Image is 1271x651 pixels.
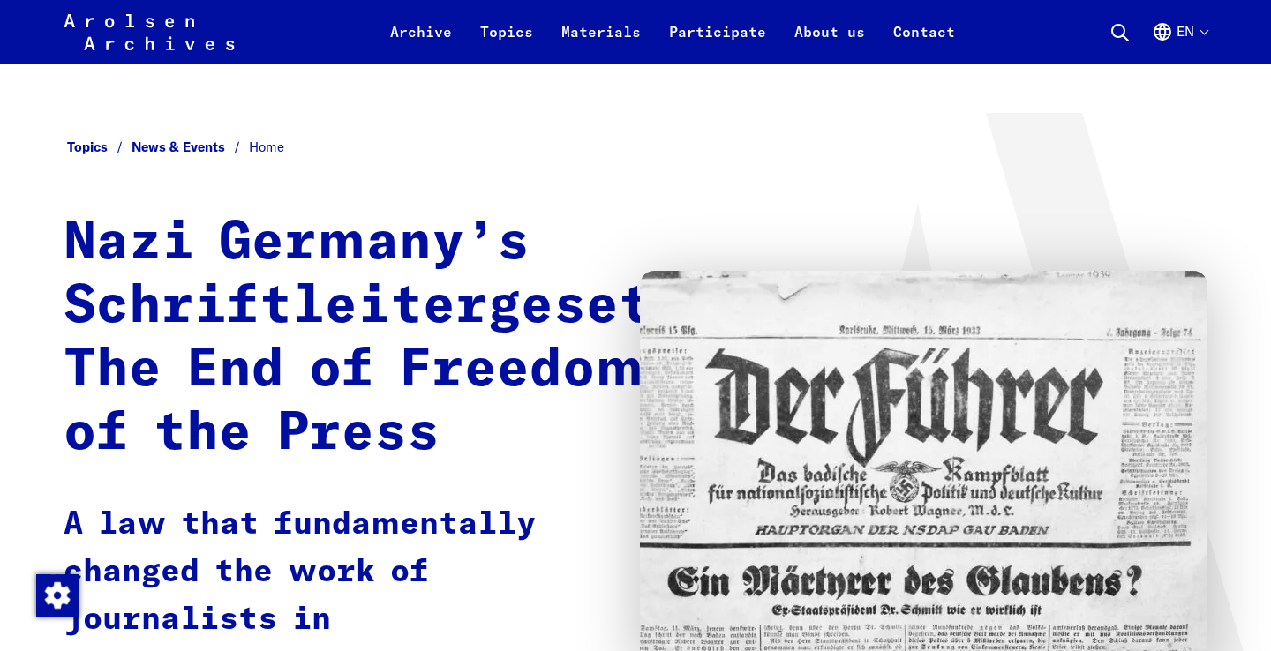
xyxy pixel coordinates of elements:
a: Materials [547,21,655,64]
a: Participate [655,21,780,64]
span: Home [249,138,284,155]
a: Topics [67,138,132,155]
img: Change consent [36,574,79,617]
h1: Nazi Germany’s Schriftleitergesetz: The End of Freedom of the Press [64,212,717,466]
button: English, language selection [1152,21,1207,64]
a: Contact [879,21,969,64]
a: Archive [376,21,466,64]
a: News & Events [132,138,249,155]
nav: Breadcrumb [64,134,1207,161]
div: Change consent [35,573,78,616]
a: About us [780,21,879,64]
nav: Primary [376,11,969,53]
a: Topics [466,21,547,64]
